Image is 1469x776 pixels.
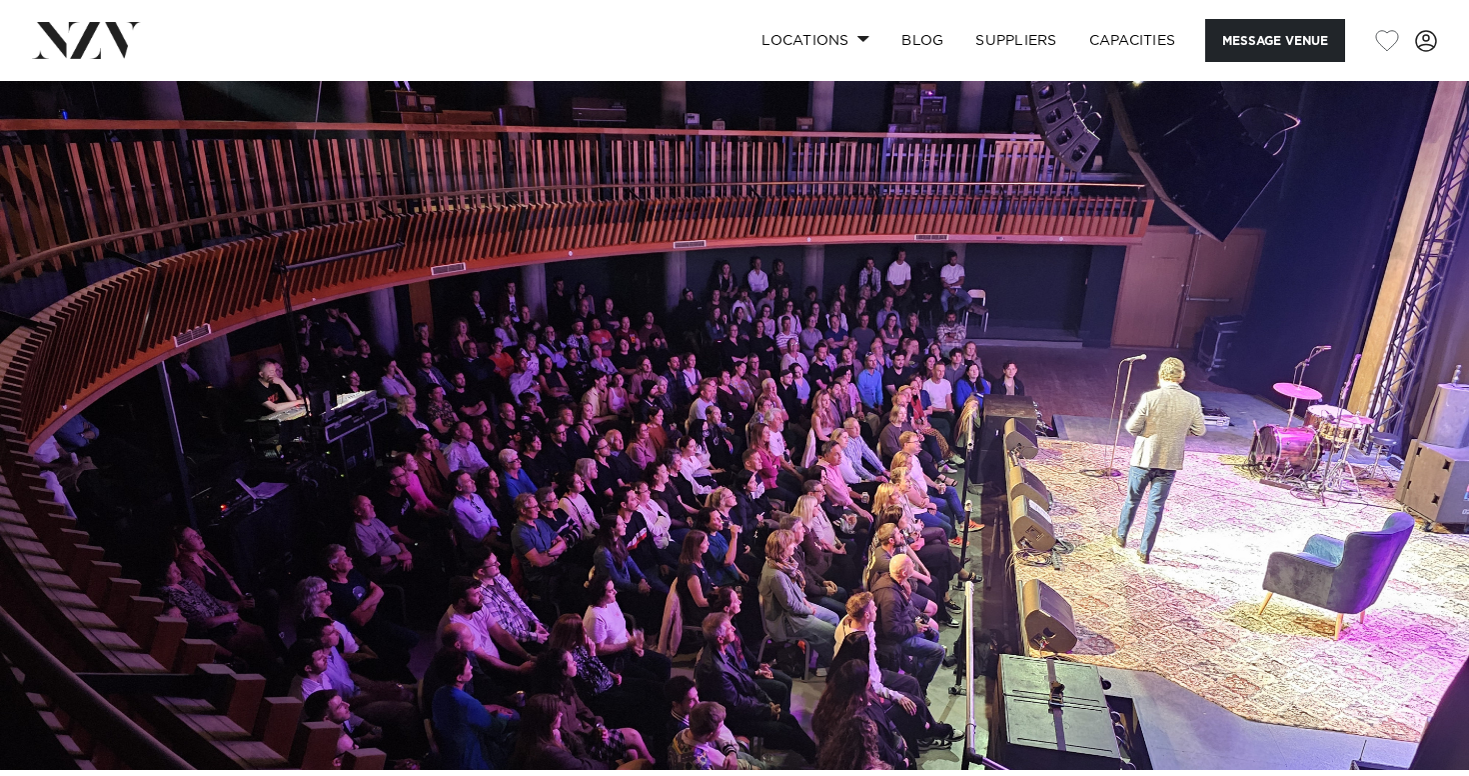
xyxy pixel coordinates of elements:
[885,19,959,62] a: BLOG
[1205,19,1345,62] button: Message Venue
[745,19,885,62] a: Locations
[959,19,1072,62] a: SUPPLIERS
[1073,19,1192,62] a: Capacities
[32,22,141,58] img: nzv-logo.png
